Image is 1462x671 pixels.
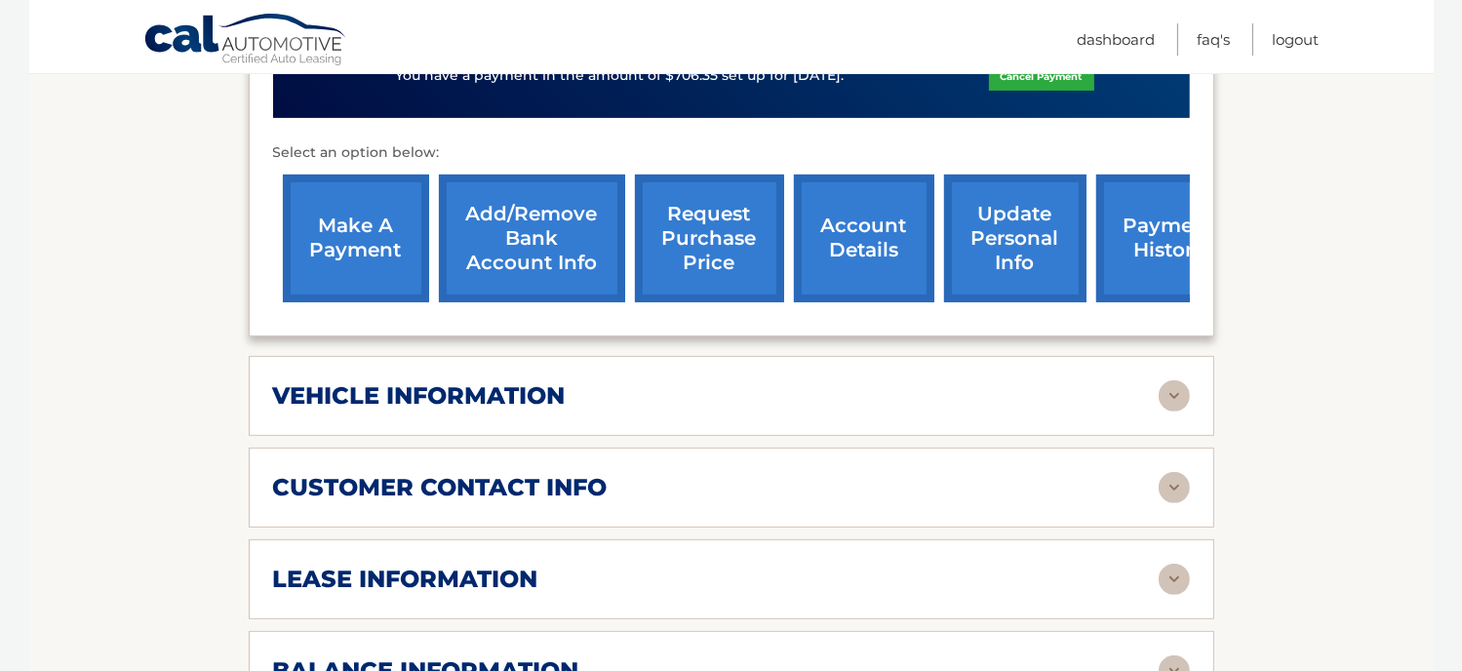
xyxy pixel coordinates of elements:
img: accordion-rest.svg [1159,564,1190,595]
p: Select an option below: [273,141,1190,165]
a: update personal info [944,175,1087,302]
a: Logout [1273,23,1320,56]
a: Dashboard [1078,23,1156,56]
p: You have a payment in the amount of $706.35 set up for [DATE]. [396,65,845,87]
a: FAQ's [1198,23,1231,56]
h2: customer contact info [273,473,608,502]
a: request purchase price [635,175,784,302]
a: Cancel Payment [989,62,1094,91]
a: account details [794,175,934,302]
h2: vehicle information [273,381,566,411]
img: accordion-rest.svg [1159,472,1190,503]
a: make a payment [283,175,429,302]
a: Cal Automotive [143,13,348,69]
h2: lease information [273,565,538,594]
img: accordion-rest.svg [1159,380,1190,412]
a: payment history [1096,175,1243,302]
a: Add/Remove bank account info [439,175,625,302]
